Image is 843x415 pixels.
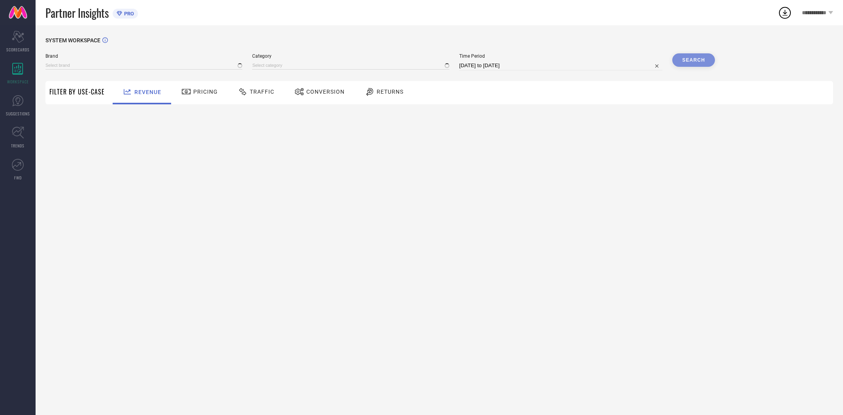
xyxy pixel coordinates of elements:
[45,61,242,70] input: Select brand
[778,6,792,20] div: Open download list
[49,87,105,96] span: Filter By Use-Case
[252,61,449,70] input: Select category
[306,89,345,95] span: Conversion
[7,79,29,85] span: WORKSPACE
[134,89,161,95] span: Revenue
[11,143,25,149] span: TRENDS
[45,53,242,59] span: Brand
[6,47,30,53] span: SCORECARDS
[252,53,449,59] span: Category
[45,37,100,43] span: SYSTEM WORKSPACE
[377,89,404,95] span: Returns
[459,53,662,59] span: Time Period
[193,89,218,95] span: Pricing
[6,111,30,117] span: SUGGESTIONS
[122,11,134,17] span: PRO
[45,5,109,21] span: Partner Insights
[459,61,662,70] input: Select time period
[250,89,274,95] span: Traffic
[14,175,22,181] span: FWD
